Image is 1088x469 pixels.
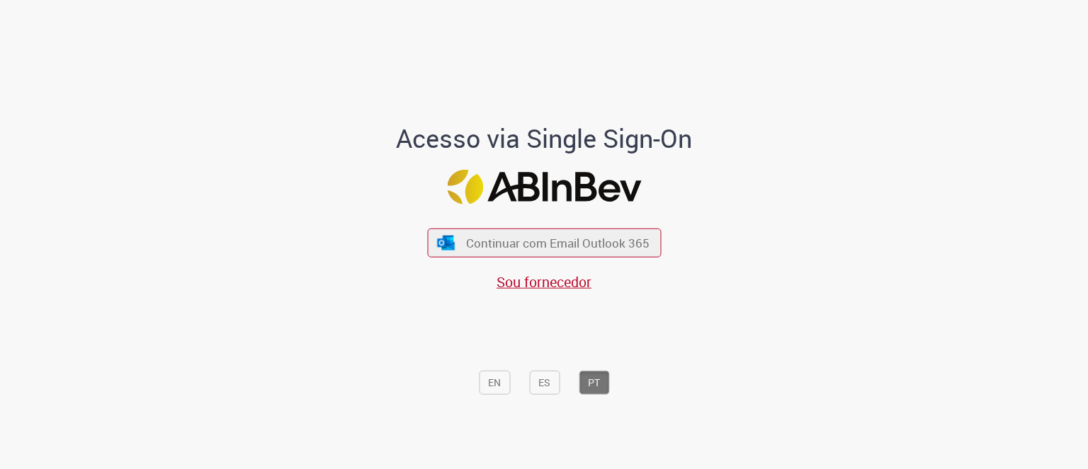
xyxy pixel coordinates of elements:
button: ícone Azure/Microsoft 360 Continuar com Email Outlook 365 [427,228,661,257]
span: Continuar com Email Outlook 365 [466,235,650,251]
img: Logo ABInBev [447,170,641,204]
h1: Acesso via Single Sign-On [348,125,741,153]
a: Sou fornecedor [497,272,591,291]
button: PT [579,371,609,395]
img: ícone Azure/Microsoft 360 [436,235,456,250]
button: EN [479,371,510,395]
button: ES [529,371,560,395]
